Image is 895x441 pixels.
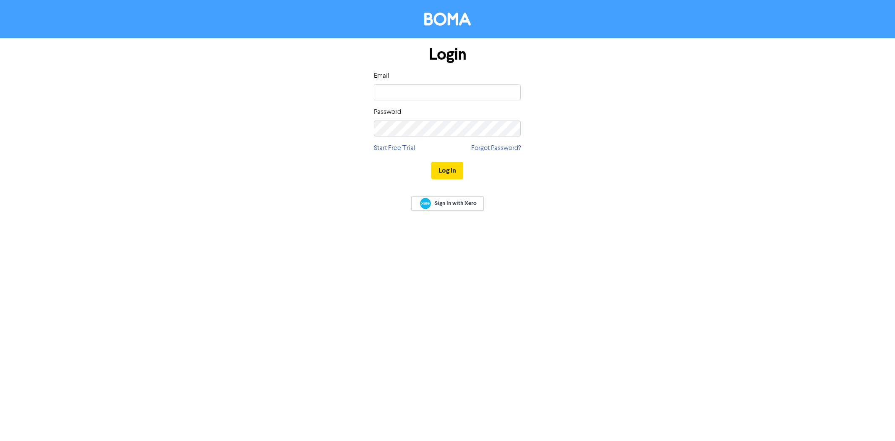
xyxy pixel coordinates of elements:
h1: Login [374,45,521,64]
span: Sign In with Xero [435,199,477,207]
label: Password [374,107,401,117]
a: Sign In with Xero [411,196,483,211]
a: Forgot Password? [471,143,521,153]
button: Log In [431,162,463,179]
a: Start Free Trial [374,143,415,153]
img: BOMA Logo [424,13,471,26]
img: Xero logo [420,198,431,209]
label: Email [374,71,389,81]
